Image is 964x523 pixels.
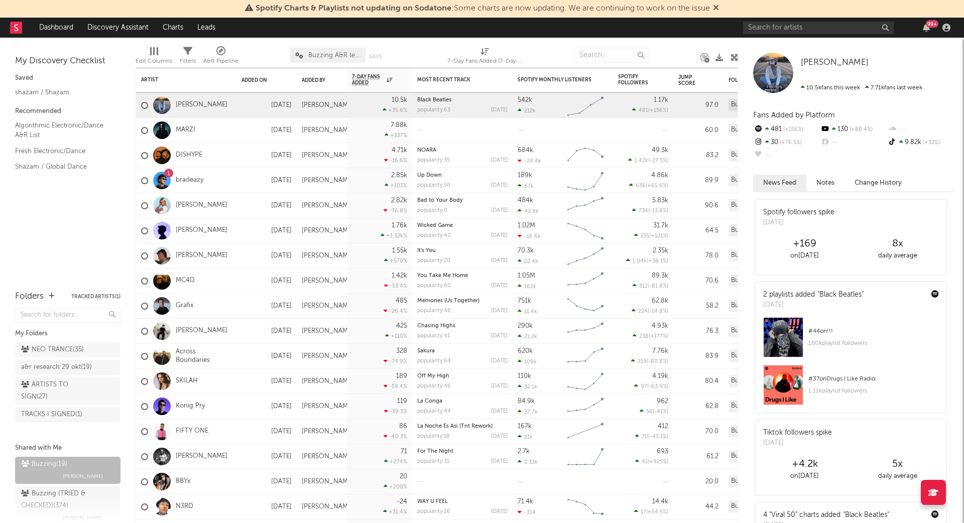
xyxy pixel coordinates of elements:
div: [DATE] [763,300,864,310]
div: NEO TRANCE ( 35 ) [21,344,84,356]
a: a&r research 29 okt(19) [15,360,120,375]
div: -16.6k [518,233,541,239]
div: [DATE] [242,300,292,312]
a: Discovery Assistant [80,18,156,38]
div: Buzzing (19) [729,224,771,236]
div: 30 [753,136,820,149]
div: ( ) [634,383,668,389]
div: Chasing Highs [417,323,508,329]
span: 7.71k fans last week [801,85,922,91]
div: [DATE] [242,250,292,262]
a: Bad to Your Body [417,198,463,203]
div: Buzzing (19) [729,350,771,362]
div: 109k [518,358,537,365]
button: Notes [806,175,845,191]
div: -53.4 % [384,283,407,289]
div: 31.7k [653,222,668,229]
input: Search for artists [743,22,894,34]
span: +88.4 % [848,127,873,133]
div: 4.86k [651,172,668,179]
span: +177 % [650,334,667,339]
div: Buzzing (TRIED & CHECKED) (374) [729,149,816,161]
a: MC4D [176,277,195,285]
div: Spotify Monthly Listeners [518,77,593,83]
span: +38.1 % [648,258,667,264]
span: : Some charts are now updating. We are continuing to work on the issue [256,5,710,13]
input: Search... [574,48,649,63]
div: [PERSON_NAME] [302,277,353,285]
a: TRACKS I SIGNED(1) [15,407,120,422]
div: Edit Columns [136,43,172,72]
div: Recommended [15,105,120,117]
div: [DATE] [491,258,508,264]
button: 99+ [923,24,930,32]
div: -16.6 % [384,157,407,164]
div: ( ) [626,257,668,264]
div: +1.32k % [381,232,407,239]
div: 70.3k [518,247,534,254]
div: Buzzing (TRIED & CHECKED) ( 374 ) [21,488,112,512]
div: 1.42k [392,273,407,279]
span: 10.5k fans this week [801,85,860,91]
a: Fresh Electronic/Dance [15,146,110,157]
svg: Chart title [563,93,608,118]
div: Buzzing (19) [729,249,771,261]
div: Buzzing (19) [729,375,771,387]
div: -24.4k [518,158,541,164]
button: Save [369,54,382,59]
a: "Black Beatles" [843,511,889,518]
div: [DATE] [491,308,508,314]
div: 64.5 [678,225,718,237]
a: SKILAH [176,377,198,385]
div: a&r research 29 okt ( 19 ) [21,361,92,373]
div: [DATE] [242,375,292,387]
span: 636 [636,183,646,189]
div: [DATE] [242,99,292,111]
a: Grafix [176,302,193,310]
a: [PERSON_NAME] [176,452,227,461]
a: [PERSON_NAME] [176,201,227,210]
div: 4.71k [392,147,407,154]
div: Spotify Followers [618,74,653,86]
span: [PERSON_NAME] [801,58,869,67]
div: 99 + [926,20,938,28]
div: Added By [302,77,327,83]
svg: Chart title [563,344,608,369]
div: 67k [518,183,534,189]
div: popularity: 46 [417,383,451,389]
div: Most Recent Track [417,77,493,83]
span: +65.6 % [647,183,667,189]
div: Up Down [417,173,508,178]
div: 162k [518,283,536,290]
div: 481 [753,123,820,136]
span: -27.5 % [650,158,667,164]
span: 481 [639,108,648,113]
div: Memories (Us Together) [417,298,508,304]
div: 2.85k [391,172,407,179]
div: My Folders [15,328,120,340]
div: 2 playlists added [763,290,864,300]
a: [PERSON_NAME] [176,327,227,335]
div: [PERSON_NAME] [302,202,353,210]
span: 312 [639,284,648,289]
a: Dashboard [32,18,80,38]
span: +32 % [921,140,940,146]
div: 83.9 [678,350,718,362]
svg: Chart title [563,168,608,193]
div: [DATE] [242,175,292,187]
div: 2.82k [391,197,407,204]
a: N3RD [176,502,193,511]
div: NOARA [417,148,508,153]
div: 328 [396,348,407,354]
div: 189k [518,172,532,179]
div: [DATE] [491,283,508,289]
a: DISHYPE [176,151,202,160]
div: 60.0 [678,124,718,137]
a: [PERSON_NAME] [176,226,227,235]
div: Spotify followers spike [763,207,834,218]
div: Folders [15,291,44,303]
div: 110k [518,373,531,379]
a: Shazam / Global Dance [15,161,110,172]
svg: Chart title [563,143,608,168]
a: Up Down [417,173,442,178]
